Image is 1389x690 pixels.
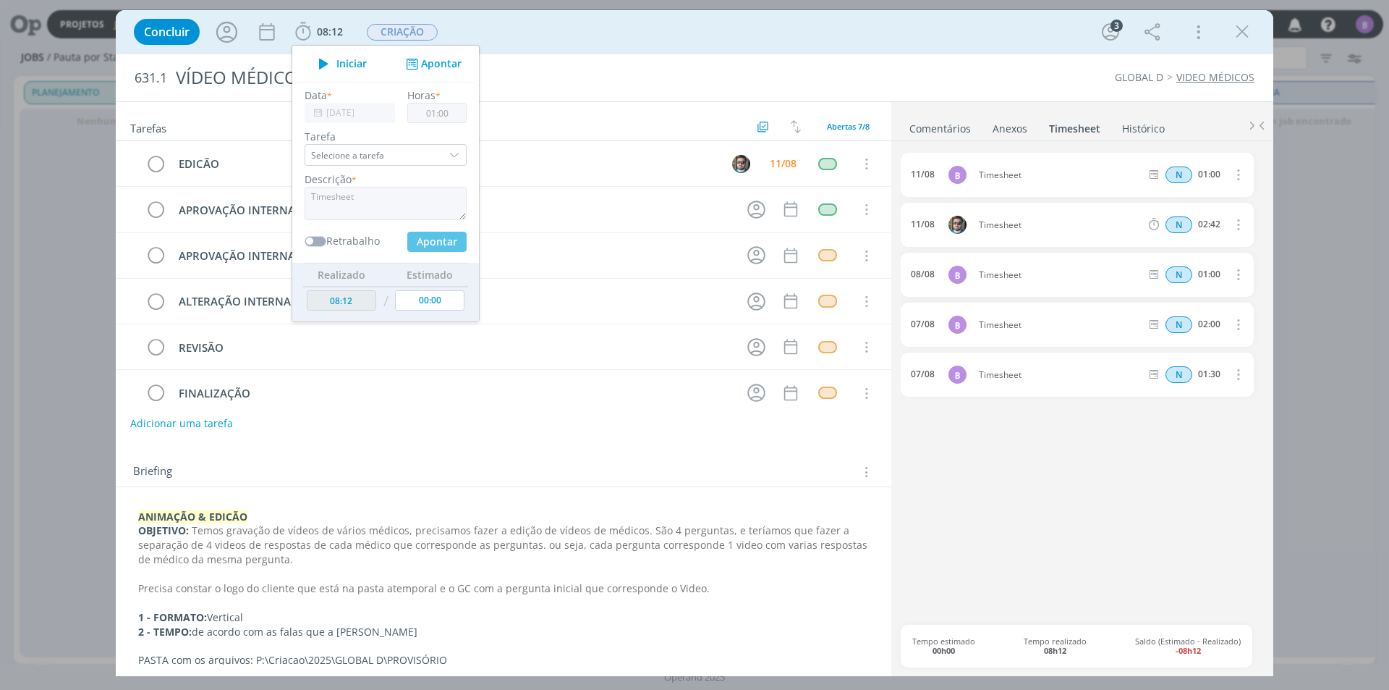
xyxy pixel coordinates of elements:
[326,233,380,248] label: Retrabalho
[336,59,367,69] span: Iniciar
[1176,70,1254,84] a: VIDEO MÉDICOS
[973,221,1146,230] span: Timesheet
[948,316,967,334] div: B
[933,645,955,656] b: 00h00
[172,201,734,219] div: APROVAÇÃO INTERNA
[292,20,347,43] button: 08:12
[973,321,1146,329] span: Timesheet
[138,625,192,639] strong: 2 - TEMPO:
[292,45,480,322] ul: 08:12
[948,216,967,234] img: R
[407,232,467,252] button: Apontar
[129,411,234,437] button: Adicionar uma tarefa
[135,70,167,86] span: 631.1
[116,10,1273,676] div: dialog
[911,269,935,279] div: 08/08
[1165,266,1192,283] div: Horas normais
[909,115,972,136] a: Comentários
[1165,167,1192,183] div: Horas normais
[172,155,718,173] div: EDICÃO
[172,247,734,265] div: APROVAÇÃO INTERNA
[303,263,380,286] th: Realizado
[138,523,189,537] strong: OBJETIVO:
[1165,366,1192,383] div: Horas normais
[1048,115,1101,136] a: Timesheet
[172,339,734,357] div: REVISÃO
[1165,266,1192,283] span: N
[134,19,200,45] button: Concluir
[138,625,869,639] p: de acordo com as falas que a [PERSON_NAME]
[305,129,467,144] label: Tarefa
[317,25,343,38] span: 08:12
[138,523,870,566] span: Temos gravação de vídeos de vários médicos, precisamos fazer a edição de vídeos de médicos. São 4...
[1165,216,1192,233] span: N
[1024,636,1087,655] span: Tempo realizado
[1165,316,1192,333] div: Horas normais
[172,293,734,311] div: ALTERAÇÃO INTERNA
[1121,115,1165,136] a: Histórico
[1165,316,1192,333] span: N
[1198,269,1220,279] div: 01:00
[1176,645,1201,656] b: -08h12
[407,88,436,103] label: Horas
[305,88,327,103] label: Data
[130,118,166,135] span: Tarefas
[367,24,438,41] span: CRIAÇÃO
[1165,366,1192,383] span: N
[380,287,392,316] td: /
[391,263,468,286] th: Estimado
[138,581,710,595] span: Precisa constar o logo do cliente que está na pasta atemporal e o GC com a pergunta inicial que c...
[948,366,967,384] div: B
[912,636,975,655] span: Tempo estimado
[948,266,967,284] div: B
[1110,20,1123,32] div: 3
[1198,169,1220,180] div: 01:00
[1198,369,1220,379] div: 01:30
[144,26,190,38] span: Concluir
[1165,167,1192,183] span: N
[366,23,438,41] button: CRIAÇÃO
[948,166,967,184] div: B
[1115,70,1163,84] a: GLOBAL D
[1165,216,1192,233] div: Horas normais
[973,171,1146,180] span: Timesheet
[791,120,801,133] img: arrow-down-up.svg
[1044,645,1066,656] b: 08h12
[1135,636,1241,655] span: Saldo (Estimado - Realizado)
[911,369,935,379] div: 07/08
[827,121,870,132] span: Abertas 7/8
[730,153,752,174] button: R
[133,463,172,481] span: Briefing
[138,653,447,667] span: PASTA com os arquivos: P:\Criacao\2025\GLOBAL D\PROVISÓRIO
[911,319,935,329] div: 07/08
[402,56,462,72] button: Apontar
[973,271,1146,279] span: Timesheet
[305,172,352,187] label: Descrição
[770,159,797,169] div: 11/08
[1099,20,1122,43] button: 3
[1198,319,1220,329] div: 02:00
[973,371,1146,379] span: Timesheet
[170,60,782,96] div: VÍDEO MÉDICOS
[310,54,368,74] button: Iniciar
[138,510,247,523] strong: ANIMAÇÃO & EDICÃO
[138,610,869,625] p: Vertical
[993,122,1027,136] div: Anexos
[138,610,207,624] strong: 1 - FORMATO:
[911,219,935,230] div: 11/08
[1198,219,1220,230] div: 02:42
[732,155,750,173] img: R
[172,384,734,403] div: FINALIZAÇÃO
[911,169,935,180] div: 11/08
[305,103,395,123] input: Data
